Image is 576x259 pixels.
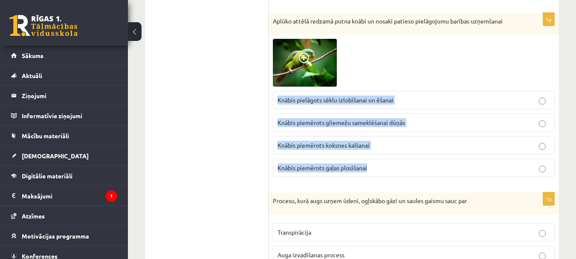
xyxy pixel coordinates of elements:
a: [DEMOGRAPHIC_DATA] [11,146,117,166]
span: Mācību materiāli [22,132,69,140]
a: Atzīmes [11,206,117,226]
input: Knābis piemērots koksnes kalšanai [539,143,546,150]
span: Aktuāli [22,72,42,79]
p: Aplūko attēlā redzamā putna knābi un nosaki patieso pielāgojumu barības uzņemšanai [273,17,512,26]
a: Ziņojumi [11,86,117,105]
p: 1p [543,192,555,206]
span: Digitālie materiāli [22,172,72,180]
span: Sākums [22,52,43,59]
span: Transpirācija [278,228,311,236]
legend: Ziņojumi [22,86,117,105]
a: Motivācijas programma [11,226,117,246]
a: Digitālie materiāli [11,166,117,186]
img: 1.jpg [273,39,337,87]
span: Knābis pielāgots sēklu izlobīšanai un ēšanai [278,96,394,104]
span: [DEMOGRAPHIC_DATA] [22,152,89,160]
span: Atzīmes [22,212,45,220]
a: Sākums [11,46,117,65]
span: Motivācijas programma [22,232,89,240]
a: Rīgas 1. Tālmācības vidusskola [9,15,78,36]
a: Mācību materiāli [11,126,117,146]
a: Aktuāli [11,66,117,85]
span: Knābis piemērots koksnes kalšanai [278,141,370,149]
a: Maksājumi1 [11,186,117,206]
legend: Maksājumi [22,186,117,206]
a: Informatīvie ziņojumi [11,106,117,125]
span: Auga izvadīšanas process [278,251,344,259]
p: 1p [543,12,555,26]
input: Transpirācija [539,230,546,237]
span: Knābis piemērots gaļas plosīšanai [278,164,367,172]
input: Knābis piemērots gaļas plosīšanai [539,166,546,172]
p: Procesu, kurā augs uzņem ūdeni, ogļskābo gāzi un saules gaismu sauc par [273,197,512,205]
legend: Informatīvie ziņojumi [22,106,117,125]
i: 1 [106,190,117,202]
input: Knābis piemērots gliemežu sameklēšanai dūņās [539,120,546,127]
input: Knābis pielāgots sēklu izlobīšanai un ēšanai [539,98,546,105]
span: Knābis piemērots gliemežu sameklēšanai dūņās [278,119,405,126]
